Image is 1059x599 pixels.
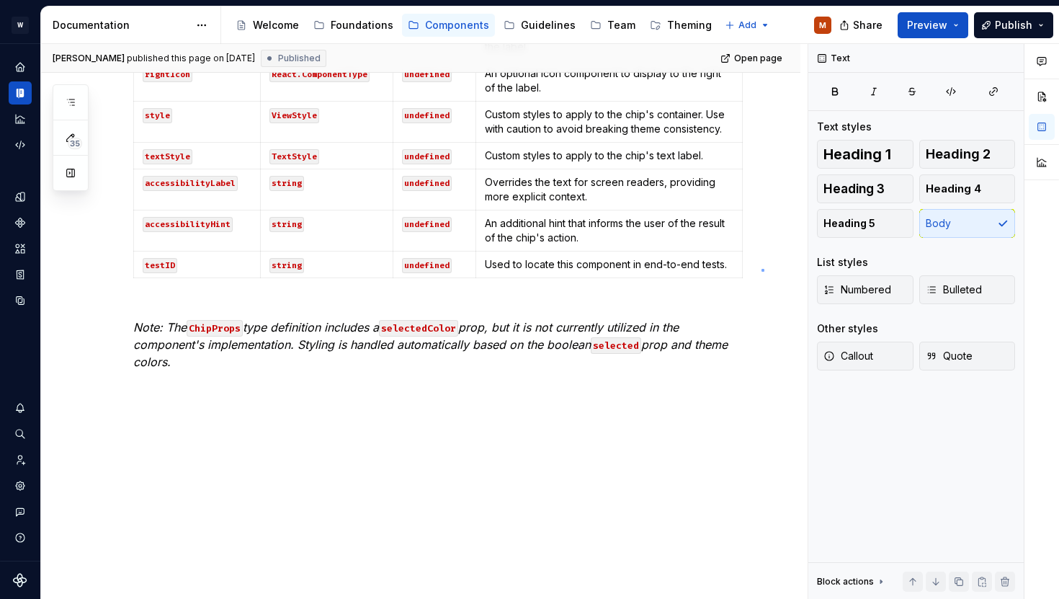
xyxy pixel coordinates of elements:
span: Heading 1 [823,147,891,161]
a: Welcome [230,14,305,37]
span: Heading 2 [926,147,991,161]
div: Text styles [817,120,872,134]
a: Components [402,14,495,37]
div: Team [607,18,635,32]
div: Welcome [253,18,299,32]
a: Team [584,14,641,37]
button: Heading 4 [919,174,1016,203]
div: Guidelines [521,18,576,32]
div: Foundations [331,18,393,32]
button: Heading 2 [919,140,1016,169]
span: Heading 3 [823,182,885,196]
span: Quote [926,349,973,363]
span: Bulleted [926,283,982,297]
a: Documentation [9,81,32,105]
a: Home [9,56,32,79]
div: Documentation [53,18,189,32]
span: Publish [995,18,1032,32]
span: Preview [907,18,947,32]
span: 35 [68,138,82,149]
a: Storybook stories [9,263,32,286]
button: Contact support [9,500,32,523]
div: Components [425,18,489,32]
a: Theming [644,14,718,37]
a: Data sources [9,289,32,312]
button: Bulleted [919,275,1016,304]
button: Notifications [9,396,32,420]
a: Settings [9,474,32,497]
button: Share [832,12,892,38]
div: Block actions [817,576,874,587]
button: Callout [817,342,913,371]
button: Numbered [817,275,913,304]
button: Publish [974,12,1053,38]
a: Components [9,211,32,234]
button: Search ⌘K [9,422,32,445]
div: Other styles [817,321,878,336]
span: Add [738,19,756,31]
div: List styles [817,255,868,270]
button: Add [720,15,774,35]
span: Numbered [823,283,891,297]
button: Heading 5 [817,209,913,238]
div: Block actions [817,572,887,592]
button: Heading 3 [817,174,913,203]
svg: Supernova Logo [13,573,27,587]
div: Theming [667,18,712,32]
button: W [3,9,37,40]
button: Heading 1 [817,140,913,169]
a: Foundations [308,14,399,37]
span: Heading 5 [823,216,875,231]
div: W [12,17,29,34]
a: Analytics [9,107,32,130]
span: Callout [823,349,873,363]
button: Preview [898,12,968,38]
a: Code automation [9,133,32,156]
button: Quote [919,342,1016,371]
a: Assets [9,237,32,260]
a: Invite team [9,448,32,471]
a: Design tokens [9,185,32,208]
span: Heading 4 [926,182,981,196]
div: Page tree [230,11,718,40]
div: M [819,19,826,31]
a: Guidelines [498,14,581,37]
span: Share [853,18,882,32]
